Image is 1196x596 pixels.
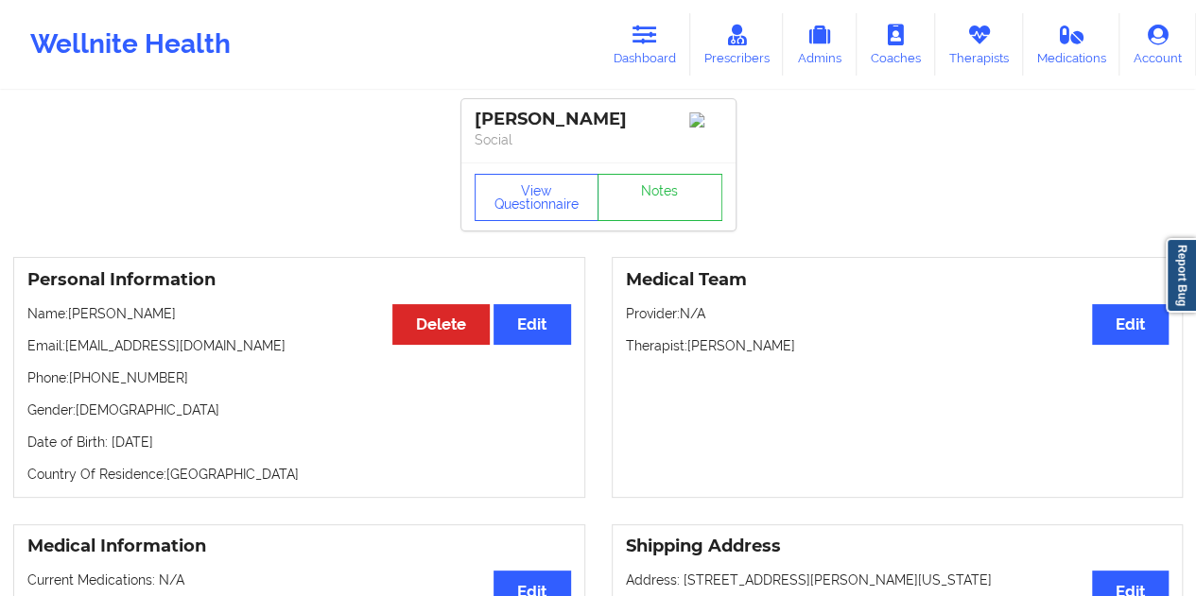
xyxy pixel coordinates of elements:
[27,269,571,291] h3: Personal Information
[27,400,571,419] p: Gender: [DEMOGRAPHIC_DATA]
[1092,304,1169,345] button: Edit
[626,336,1170,355] p: Therapist: [PERSON_NAME]
[626,570,1170,589] p: Address: [STREET_ADDRESS][PERSON_NAME][US_STATE]
[475,130,722,149] p: Social
[626,304,1170,323] p: Provider: N/A
[392,304,490,345] button: Delete
[1119,13,1196,76] a: Account
[27,368,571,387] p: Phone: [PHONE_NUMBER]
[27,465,571,484] p: Country Of Residence: [GEOGRAPHIC_DATA]
[27,304,571,323] p: Name: [PERSON_NAME]
[1166,238,1196,313] a: Report Bug
[626,269,1170,291] h3: Medical Team
[690,13,784,76] a: Prescribers
[475,109,722,130] div: [PERSON_NAME]
[27,336,571,355] p: Email: [EMAIL_ADDRESS][DOMAIN_NAME]
[783,13,857,76] a: Admins
[935,13,1023,76] a: Therapists
[27,536,571,557] h3: Medical Information
[475,174,599,221] button: View Questionnaire
[494,304,570,345] button: Edit
[689,112,722,128] img: Image%2Fplaceholer-image.png
[599,13,690,76] a: Dashboard
[27,433,571,451] p: Date of Birth: [DATE]
[1023,13,1120,76] a: Medications
[626,536,1170,557] h3: Shipping Address
[598,174,722,221] a: Notes
[857,13,935,76] a: Coaches
[27,570,571,589] p: Current Medications: N/A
